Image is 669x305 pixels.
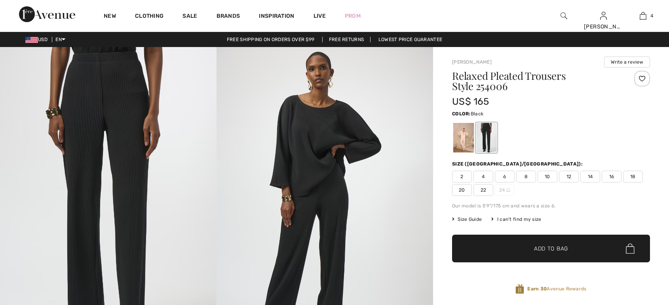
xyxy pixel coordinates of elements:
[473,171,493,183] span: 4
[604,56,650,68] button: Write a review
[538,171,557,183] span: 10
[471,111,484,117] span: Black
[527,285,586,292] span: Avenue Rewards
[182,13,197,21] a: Sale
[55,37,65,42] span: EN
[559,171,579,183] span: 12
[580,171,600,183] span: 14
[515,284,524,294] img: Avenue Rewards
[527,286,547,292] strong: Earn 30
[314,12,326,20] a: Live
[476,123,497,152] div: Black
[452,59,492,65] a: [PERSON_NAME]
[19,6,75,22] img: 1ère Avenue
[561,11,567,21] img: search the website
[452,235,650,262] button: Add to Bag
[452,96,489,107] span: US$ 165
[491,216,541,223] div: I can't find my size
[345,12,361,20] a: Prom
[220,37,321,42] a: Free shipping on orders over $99
[452,171,472,183] span: 2
[452,111,471,117] span: Color:
[453,123,474,152] div: Birch
[650,12,653,19] span: 4
[217,13,240,21] a: Brands
[626,243,635,254] img: Bag.svg
[25,37,38,43] img: US Dollar
[25,37,51,42] span: USD
[495,171,515,183] span: 6
[452,71,617,91] h1: Relaxed Pleated Trousers Style 254006
[495,184,515,196] span: 24
[452,202,650,209] div: Our model is 5'9"/175 cm and wears a size 6.
[623,11,662,21] a: 4
[602,171,621,183] span: 16
[452,160,584,168] div: Size ([GEOGRAPHIC_DATA]/[GEOGRAPHIC_DATA]):
[584,23,623,31] div: [PERSON_NAME]
[104,13,116,21] a: New
[600,12,607,19] a: Sign In
[452,216,482,223] span: Size Guide
[516,171,536,183] span: 8
[600,11,607,21] img: My Info
[623,171,643,183] span: 18
[259,13,294,21] span: Inspiration
[322,37,371,42] a: Free Returns
[506,188,510,192] img: ring-m.svg
[372,37,449,42] a: Lowest Price Guarantee
[534,245,568,253] span: Add to Bag
[452,184,472,196] span: 20
[640,11,646,21] img: My Bag
[473,184,493,196] span: 22
[135,13,163,21] a: Clothing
